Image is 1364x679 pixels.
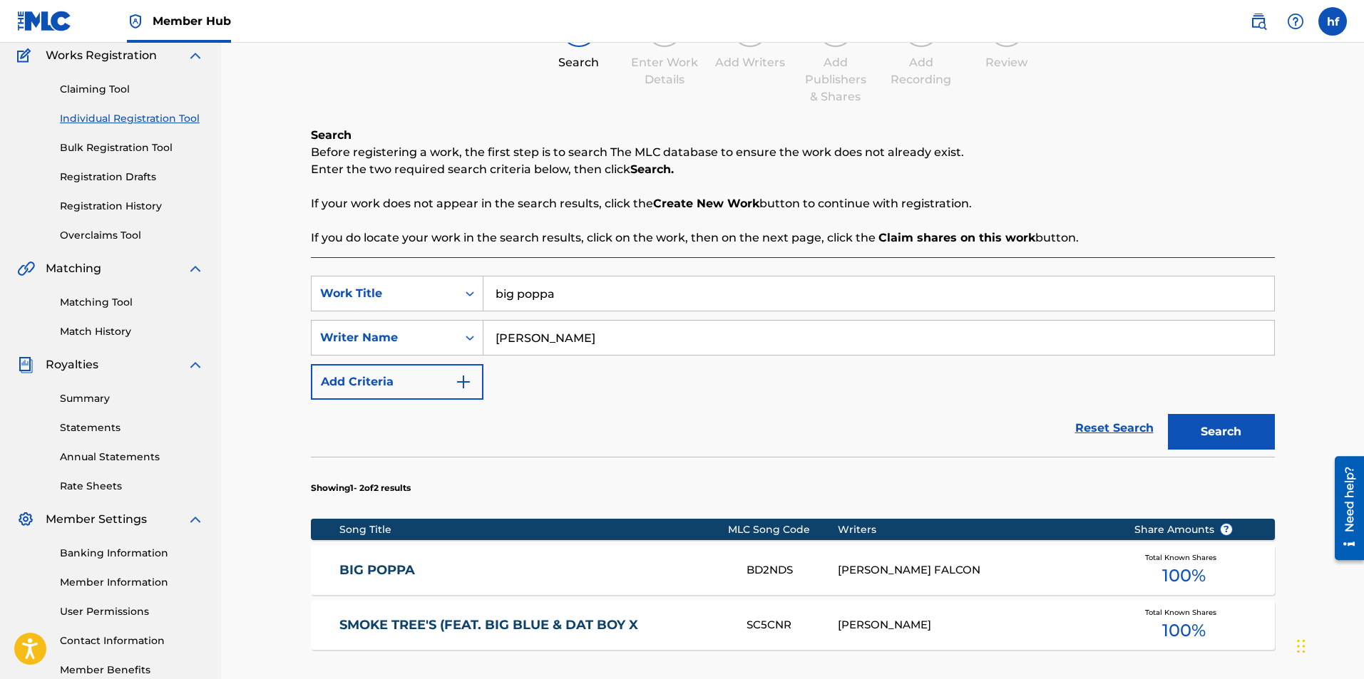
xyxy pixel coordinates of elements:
div: Help [1281,7,1310,36]
strong: Search. [630,162,674,176]
p: If your work does not appear in the search results, click the button to continue with registration. [311,195,1275,212]
div: Song Title [339,522,728,537]
div: Enter Work Details [629,54,700,88]
div: Add Writers [714,54,786,71]
div: BD2NDS [747,562,838,579]
a: Registration History [60,199,204,214]
img: Top Rightsholder [127,13,144,30]
a: Reset Search [1068,413,1161,444]
a: Rate Sheets [60,479,204,494]
div: Add Publishers & Shares [800,54,871,105]
a: SMOKE TREE'S (FEAT. BIG BLUE & DAT BOY X [339,617,727,633]
p: If you do locate your work in the search results, click on the work, then on the next page, click... [311,229,1275,247]
button: Add Criteria [311,364,483,400]
a: BIG POPPA [339,562,727,579]
iframe: Chat Widget [1293,611,1364,679]
a: Bulk Registration Tool [60,140,204,155]
p: Before registering a work, the first step is to search The MLC database to ensure the work does n... [311,144,1275,161]
div: MLC Song Code [728,522,838,537]
form: Search Form [311,276,1275,457]
a: User Permissions [60,604,204,619]
a: Matching Tool [60,295,204,310]
span: 100 % [1162,563,1206,589]
a: Match History [60,324,204,339]
div: Writers [838,522,1112,537]
div: Search [543,54,615,71]
div: SC5CNR [747,617,838,633]
strong: Create New Work [653,197,759,210]
strong: Claim shares on this work [878,231,1035,244]
img: expand [187,511,204,528]
div: Writer Name [320,329,448,346]
div: Add Recording [886,54,957,88]
div: Review [971,54,1042,71]
a: Contact Information [60,633,204,648]
iframe: Resource Center [1324,451,1364,566]
span: Royalties [46,356,98,373]
img: expand [187,260,204,277]
a: Claiming Tool [60,82,204,97]
img: Works Registration [17,47,36,64]
div: Drag [1297,625,1306,668]
a: Summary [60,391,204,406]
span: 100 % [1162,618,1206,643]
img: search [1250,13,1267,30]
img: 9d2ae6d4665cec9f34b9.svg [455,373,472,390]
span: Share Amounts [1134,522,1233,537]
a: Banking Information [60,546,204,561]
div: [PERSON_NAME] FALCON [838,562,1112,579]
span: Total Known Shares [1145,552,1222,563]
span: ? [1221,524,1232,535]
img: MLC Logo [17,11,72,31]
div: Work Title [320,285,448,302]
a: Annual Statements [60,450,204,465]
div: [PERSON_NAME] [838,617,1112,633]
img: expand [187,47,204,64]
a: Individual Registration Tool [60,111,204,126]
p: Showing 1 - 2 of 2 results [311,482,411,494]
span: Works Registration [46,47,157,64]
img: Matching [17,260,35,277]
span: Total Known Shares [1145,607,1222,618]
a: Registration Drafts [60,170,204,185]
a: Member Benefits [60,663,204,678]
p: Enter the two required search criteria below, then click [311,161,1275,178]
a: Member Information [60,575,204,590]
a: Overclaims Tool [60,228,204,243]
button: Search [1168,414,1275,450]
a: Statements [60,420,204,435]
span: Member Settings [46,511,147,528]
b: Search [311,128,352,142]
img: Member Settings [17,511,34,528]
a: Public Search [1244,7,1273,36]
span: Matching [46,260,101,277]
span: Member Hub [153,13,231,29]
img: help [1287,13,1304,30]
img: Royalties [17,356,34,373]
div: User Menu [1318,7,1347,36]
img: expand [187,356,204,373]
